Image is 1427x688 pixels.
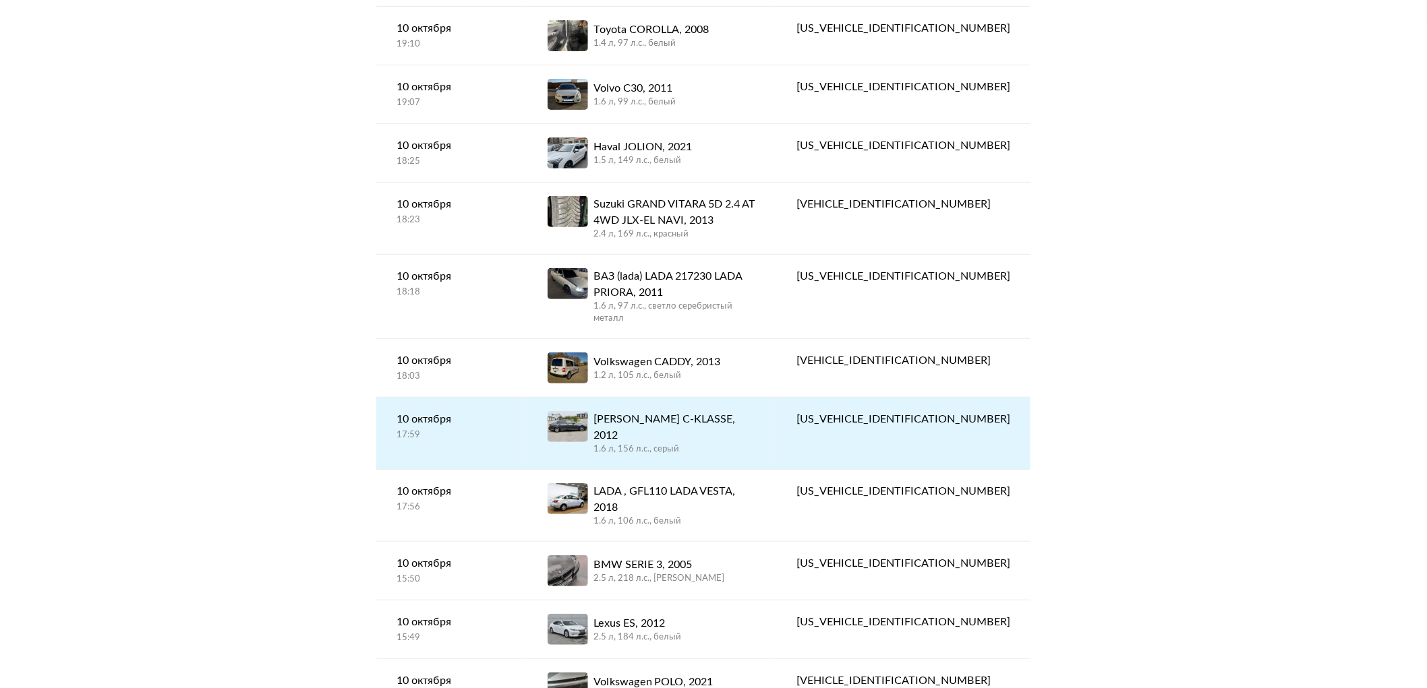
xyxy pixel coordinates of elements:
[593,615,681,631] div: Lexus ES, 2012
[527,398,776,469] a: [PERSON_NAME] C-KLASSE, 20121.6 л, 156 л.c., серый
[397,555,507,571] div: 10 октября
[593,557,724,573] div: BMW SERIE 3, 2005
[397,573,507,586] div: 15:50
[796,196,1010,212] div: [VEHICLE_IDENTIFICATION_NUMBER]
[796,483,1010,499] div: [US_VEHICLE_IDENTIFICATION_NUMBER]
[796,20,1010,36] div: [US_VEHICLE_IDENTIFICATION_NUMBER]
[397,20,507,36] div: 10 октября
[776,339,1030,382] a: [VEHICLE_IDENTIFICATION_NUMBER]
[376,65,527,123] a: 10 октября19:07
[397,196,507,212] div: 10 октября
[593,38,709,50] div: 1.4 л, 97 л.c., белый
[593,443,756,456] div: 1.6 л, 156 л.c., серый
[776,398,1030,441] a: [US_VEHICLE_IDENTIFICATION_NUMBER]
[376,255,527,312] a: 10 октября18:18
[776,124,1030,167] a: [US_VEHICLE_IDENTIFICATION_NUMBER]
[397,97,507,109] div: 19:07
[397,286,507,299] div: 18:18
[376,600,527,658] a: 10 октября15:49
[796,352,1010,369] div: [VEHICLE_IDENTIFICATION_NUMBER]
[376,398,527,455] a: 10 октября17:59
[593,139,692,155] div: Haval JOLION, 2021
[397,614,507,630] div: 10 октября
[376,470,527,527] a: 10 октября17:56
[796,411,1010,427] div: [US_VEHICLE_IDENTIFICATION_NUMBER]
[593,268,756,301] div: ВАЗ (lada) LADA 217230 LADA PRIORA, 2011
[376,7,527,64] a: 10 октября19:10
[776,470,1030,513] a: [US_VEHICLE_IDENTIFICATION_NUMBER]
[776,600,1030,644] a: [US_VEHICLE_IDENTIFICATION_NUMBER]
[593,411,756,443] div: [PERSON_NAME] C-KLASSE, 2012
[593,96,676,108] div: 1.6 л, 99 л.c., белый
[527,339,776,397] a: Volkswagen CADDY, 20131.2 л, 105 л.c., белый
[397,214,507,226] div: 18:23
[527,124,776,182] a: Haval JOLION, 20211.5 л, 149 л.c., белый
[593,22,709,38] div: Toyota COROLLA, 2008
[397,268,507,284] div: 10 октября
[776,65,1030,108] a: [US_VEHICLE_IDENTIFICATION_NUMBER]
[376,183,527,240] a: 10 октября18:23
[593,515,756,528] div: 1.6 л, 106 л.c., белый
[593,301,756,325] div: 1.6 л, 97 л.c., светло серебристый металл
[376,124,527,181] a: 10 октября18:25
[593,228,756,241] div: 2.4 л, 169 л.c., красный
[527,183,776,254] a: Suzuki GRAND VITARA 5D 2.4 AT 4WD JLX-EL NAVI, 20132.4 л, 169 л.c., красный
[376,339,527,396] a: 10 октября18:03
[593,80,676,96] div: Volvo C30, 2011
[397,632,507,644] div: 15:49
[397,501,507,513] div: 17:56
[397,429,507,441] div: 17:59
[796,137,1010,154] div: [US_VEHICLE_IDENTIFICATION_NUMBER]
[593,354,720,370] div: Volkswagen CADDY, 2013
[776,183,1030,226] a: [VEHICLE_IDENTIFICATION_NUMBER]
[397,411,507,427] div: 10 октября
[593,370,720,382] div: 1.2 л, 105 л.c., белый
[776,255,1030,298] a: [US_VEHICLE_IDENTIFICATION_NUMBER]
[776,7,1030,50] a: [US_VEHICLE_IDENTIFICATION_NUMBER]
[593,155,692,167] div: 1.5 л, 149 л.c., белый
[397,79,507,95] div: 10 октября
[397,137,507,154] div: 10 октября
[527,470,776,541] a: LADA , GFL110 LADA VESTA, 20181.6 л, 106 л.c., белый
[527,542,776,600] a: BMW SERIE 3, 20052.5 л, 218 л.c., [PERSON_NAME]
[796,268,1010,284] div: [US_VEHICLE_IDENTIFICATION_NUMBER]
[527,255,776,338] a: ВАЗ (lada) LADA 217230 LADA PRIORA, 20111.6 л, 97 л.c., светло серебристый металл
[397,352,507,369] div: 10 октября
[527,65,776,123] a: Volvo C30, 20111.6 л, 99 л.c., белый
[593,196,756,228] div: Suzuki GRAND VITARA 5D 2.4 AT 4WD JLX-EL NAVI, 2013
[397,38,507,51] div: 19:10
[796,614,1010,630] div: [US_VEHICLE_IDENTIFICATION_NUMBER]
[593,573,724,585] div: 2.5 л, 218 л.c., [PERSON_NAME]
[527,600,776,658] a: Lexus ES, 20122.5 л, 184 л.c., белый
[776,542,1030,585] a: [US_VEHICLE_IDENTIFICATION_NUMBER]
[397,371,507,383] div: 18:03
[397,483,507,499] div: 10 октября
[376,542,527,599] a: 10 октября15:50
[527,7,776,65] a: Toyota COROLLA, 20081.4 л, 97 л.c., белый
[397,156,507,168] div: 18:25
[796,79,1010,95] div: [US_VEHICLE_IDENTIFICATION_NUMBER]
[593,483,756,515] div: LADA , GFL110 LADA VESTA, 2018
[796,555,1010,571] div: [US_VEHICLE_IDENTIFICATION_NUMBER]
[593,631,681,644] div: 2.5 л, 184 л.c., белый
